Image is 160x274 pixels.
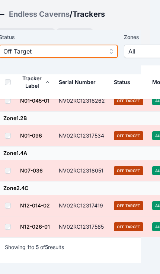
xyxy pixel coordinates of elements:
h3: Trackers [73,9,105,19]
td: NV02RC12317534 [54,125,109,146]
span: 1 [27,244,29,250]
div: Tracker Label [20,75,44,90]
td: NV02RC12318262 [54,90,109,112]
button: Tracker Label [20,70,50,95]
a: Endless Caverns [9,9,70,19]
button: Serial Number [59,73,102,91]
span: Off Target [114,166,143,175]
span: Off Target [114,201,143,210]
a: N12-026-01 [20,223,50,230]
td: NV02RC12317565 [54,216,109,238]
span: Off Target [3,47,103,56]
a: N01-045-01 [20,97,49,104]
span: / [70,9,73,19]
a: N07-036 [20,167,43,174]
a: N01-096 [20,132,42,139]
span: Off Target [114,222,143,231]
td: NV02RC12318051 [54,160,109,181]
span: 5 [45,244,48,250]
p: Showing to of results [5,244,64,251]
div: Status [114,78,130,86]
div: Serial Number [59,78,96,86]
button: Status [114,73,136,91]
a: N12-014-02 [20,202,50,209]
span: 5 [36,244,39,250]
span: Off Target [114,131,143,140]
td: NV02RC12317419 [54,195,109,216]
span: Off Target [114,96,143,105]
